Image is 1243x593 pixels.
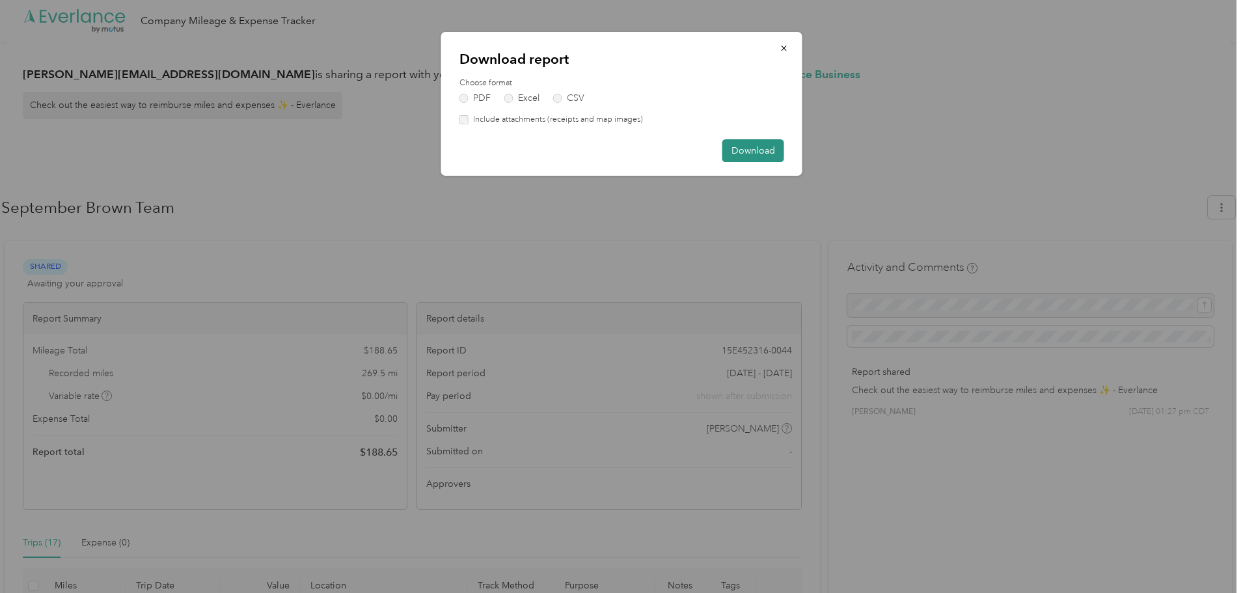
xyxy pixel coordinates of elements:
[722,139,784,162] button: Download
[553,94,584,103] label: CSV
[504,94,540,103] label: Excel
[459,94,491,103] label: PDF
[459,77,784,89] label: Choose format
[459,50,784,68] p: Download report
[469,114,643,126] label: Include attachments (receipts and map images)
